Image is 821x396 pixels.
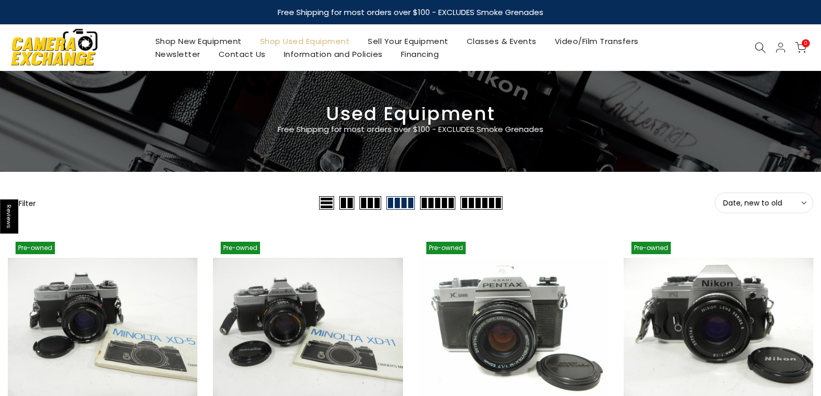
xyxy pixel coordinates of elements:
[146,35,251,48] a: Shop New Equipment
[217,123,605,136] p: Free Shipping for most orders over $100 - EXCLUDES Smoke Grenades
[723,198,805,208] span: Date, new to old
[275,48,392,61] a: Information and Policies
[392,48,448,61] a: Financing
[715,193,813,213] button: Date, new to old
[278,7,543,18] strong: Free Shipping for most orders over $100 - EXCLUDES Smoke Grenades
[8,107,813,121] h3: Used Equipment
[795,42,806,53] a: 0
[802,39,810,47] span: 0
[209,48,275,61] a: Contact Us
[457,35,545,48] a: Classes & Events
[146,48,209,61] a: Newsletter
[251,35,359,48] a: Shop Used Equipment
[359,35,458,48] a: Sell Your Equipment
[8,198,36,208] button: Show filters
[545,35,647,48] a: Video/Film Transfers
